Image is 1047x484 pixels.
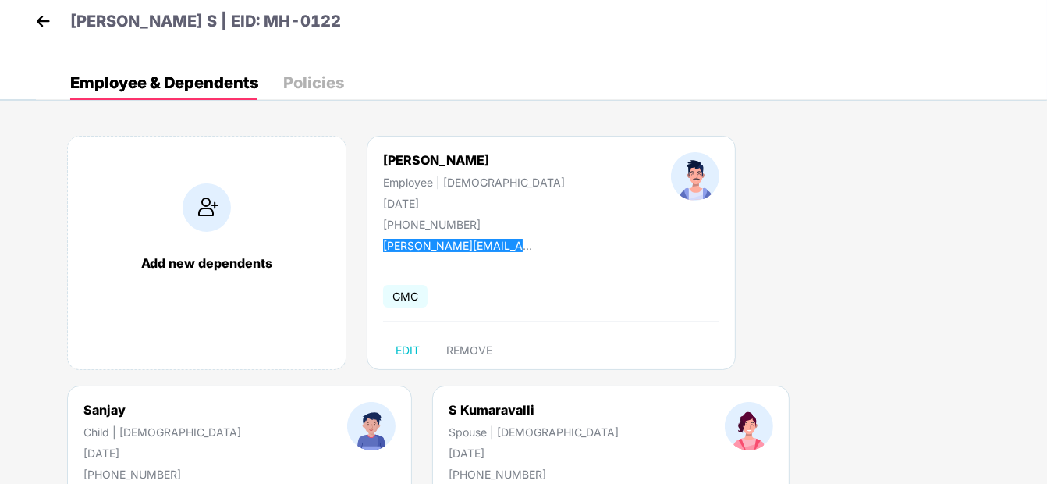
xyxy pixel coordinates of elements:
img: profileImage [671,152,719,201]
div: Spouse | [DEMOGRAPHIC_DATA] [449,425,619,439]
div: [DATE] [83,447,241,460]
div: Child | [DEMOGRAPHIC_DATA] [83,425,241,439]
div: Employee | [DEMOGRAPHIC_DATA] [383,176,565,189]
div: [PHONE_NUMBER] [83,468,241,481]
img: profileImage [347,402,396,450]
div: [DATE] [449,447,619,460]
img: profileImage [725,402,773,450]
div: [PHONE_NUMBER] [383,218,565,231]
span: REMOVE [446,344,492,357]
div: Sanjay [83,402,241,418]
button: REMOVE [434,338,505,363]
div: S Kumaravalli [449,402,619,418]
button: EDIT [383,338,432,363]
span: GMC [383,285,428,308]
img: addIcon [183,183,231,232]
div: Add new dependents [83,255,330,271]
span: EDIT [396,344,420,357]
img: back [31,9,55,33]
div: Policies [283,75,344,91]
div: Employee & Dependents [70,75,258,91]
div: [PERSON_NAME] [383,152,565,168]
div: [PHONE_NUMBER] [449,468,619,481]
div: [PERSON_NAME][EMAIL_ADDRESS][PERSON_NAME][DOMAIN_NAME] [383,239,539,252]
p: [PERSON_NAME] S | EID: MH-0122 [70,9,341,34]
div: [DATE] [383,197,565,210]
